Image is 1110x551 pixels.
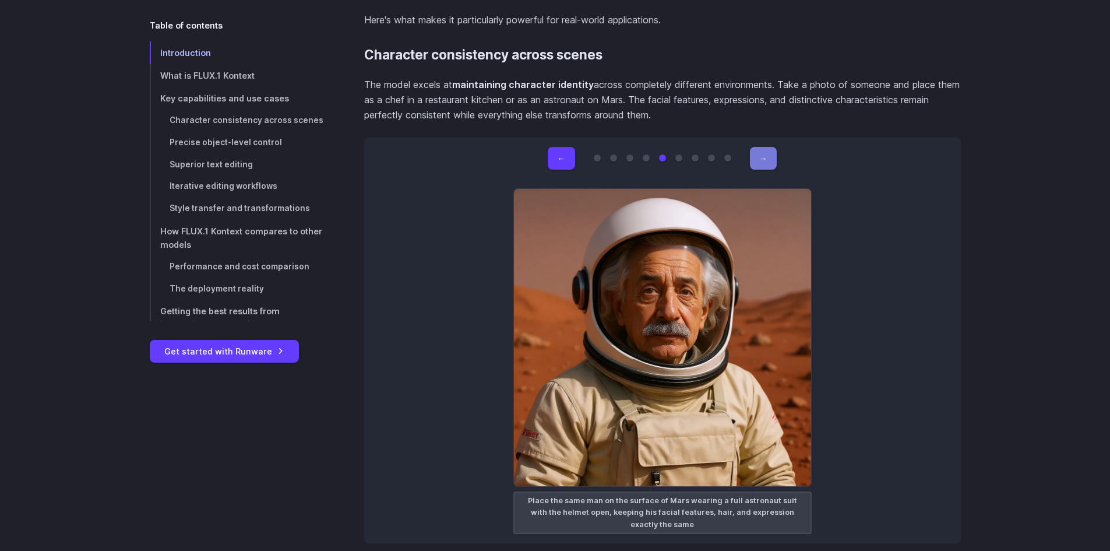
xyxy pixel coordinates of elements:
[150,278,327,300] a: The deployment reality
[150,132,327,154] a: Precise object-level control
[150,198,327,220] a: Style transfer and transformations
[170,115,323,125] span: Character consistency across scenes
[750,147,777,170] button: →
[513,492,812,534] figcaption: Place the same man on the surface of Mars wearing a full astronaut suit with the helmet open, kee...
[150,87,327,110] a: Key capabilities and use cases
[364,78,961,122] p: The model excels at across completely different environments. Take a photo of someone and place t...
[160,226,322,250] span: How FLUX.1 Kontext compares to other models
[150,340,299,363] a: Get started with Runware
[170,284,264,293] span: The deployment reality
[692,155,699,162] button: Go to 7 of 9
[610,155,617,162] button: Go to 2 of 9
[513,188,812,487] img: Mature man in a space suit and helmet posing on the surface of Mars with red rocky terrain behind...
[724,155,731,162] button: Go to 9 of 9
[160,93,289,103] span: Key capabilities and use cases
[626,155,633,162] button: Go to 3 of 9
[150,41,327,64] a: Introduction
[150,110,327,132] a: Character consistency across scenes
[364,13,961,28] p: Here's what makes it particularly powerful for real-world applications.
[150,220,327,256] a: How FLUX.1 Kontext compares to other models
[594,155,601,162] button: Go to 1 of 9
[675,155,682,162] button: Go to 6 of 9
[364,47,602,63] a: Character consistency across scenes
[548,147,575,170] button: ←
[160,71,255,80] span: What is FLUX.1 Kontext
[160,307,280,330] span: Getting the best results from instruction-based editing
[170,181,277,191] span: Iterative editing workflows
[150,300,327,336] a: Getting the best results from instruction-based editing
[643,155,650,162] button: Go to 4 of 9
[170,160,253,169] span: Superior text editing
[170,262,309,271] span: Performance and cost comparison
[150,64,327,87] a: What is FLUX.1 Kontext
[170,138,282,147] span: Precise object-level control
[659,155,666,162] button: Go to 5 of 9
[150,19,223,32] span: Table of contents
[150,256,327,278] a: Performance and cost comparison
[150,176,327,198] a: Iterative editing workflows
[170,203,310,213] span: Style transfer and transformations
[708,155,715,162] button: Go to 8 of 9
[150,154,327,176] a: Superior text editing
[452,79,594,90] strong: maintaining character identity
[160,48,211,58] span: Introduction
